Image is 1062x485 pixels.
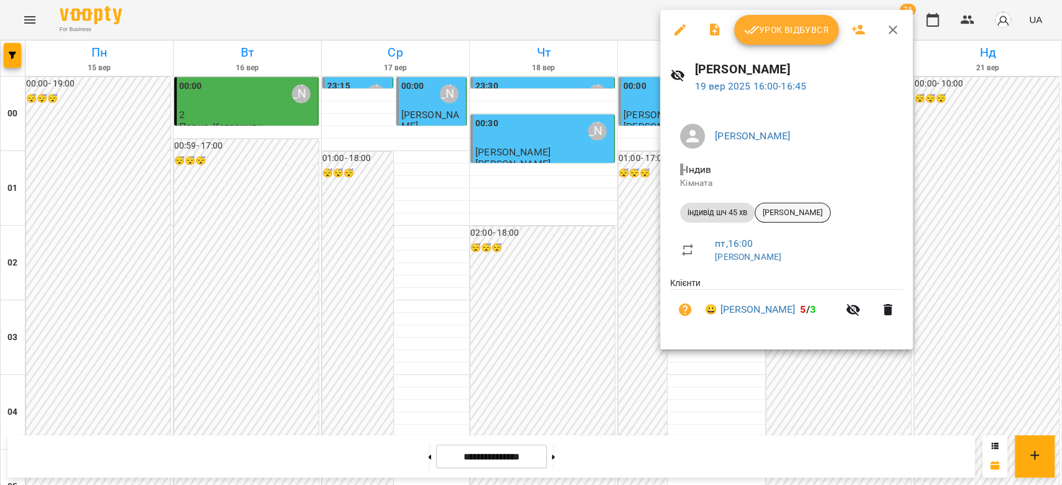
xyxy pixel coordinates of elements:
a: [PERSON_NAME] [715,130,790,142]
p: Кімната [680,177,893,190]
a: 😀 [PERSON_NAME] [705,302,795,317]
a: пт , 16:00 [715,238,753,249]
button: Урок відбувся [734,15,839,45]
b: / [800,303,815,315]
ul: Клієнти [670,277,903,335]
h6: [PERSON_NAME] [695,60,903,79]
span: 3 [810,303,816,315]
span: індивід шч 45 хв [680,207,755,218]
button: Візит ще не сплачено. Додати оплату? [670,295,700,325]
a: 19 вер 2025 16:00-16:45 [695,80,806,92]
span: 5 [800,303,806,315]
span: - Індив [680,164,714,175]
a: [PERSON_NAME] [715,252,781,262]
span: [PERSON_NAME] [755,207,830,218]
span: Урок відбувся [744,22,829,37]
div: [PERSON_NAME] [755,203,831,223]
